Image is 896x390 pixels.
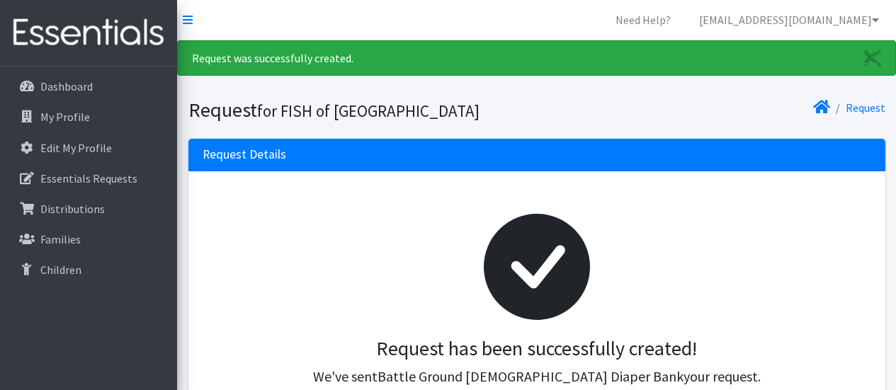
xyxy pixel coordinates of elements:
[6,164,171,193] a: Essentials Requests
[378,367,684,385] span: Battle Ground [DEMOGRAPHIC_DATA] Diaper Bank
[688,6,890,34] a: [EMAIL_ADDRESS][DOMAIN_NAME]
[40,202,105,216] p: Distributions
[40,171,137,185] p: Essentials Requests
[40,79,93,93] p: Dashboard
[177,40,896,76] div: Request was successfully created.
[846,101,885,115] a: Request
[6,9,171,57] img: HumanEssentials
[6,134,171,162] a: Edit My Profile
[6,103,171,131] a: My Profile
[214,337,860,361] h3: Request has been successfully created!
[850,41,895,75] a: Close
[40,232,81,246] p: Families
[40,263,81,277] p: Children
[40,110,90,124] p: My Profile
[203,147,286,162] h3: Request Details
[40,141,112,155] p: Edit My Profile
[6,195,171,223] a: Distributions
[6,225,171,253] a: Families
[6,256,171,284] a: Children
[188,98,532,122] h1: Request
[6,72,171,101] a: Dashboard
[257,101,480,121] small: for FISH of [GEOGRAPHIC_DATA]
[604,6,682,34] a: Need Help?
